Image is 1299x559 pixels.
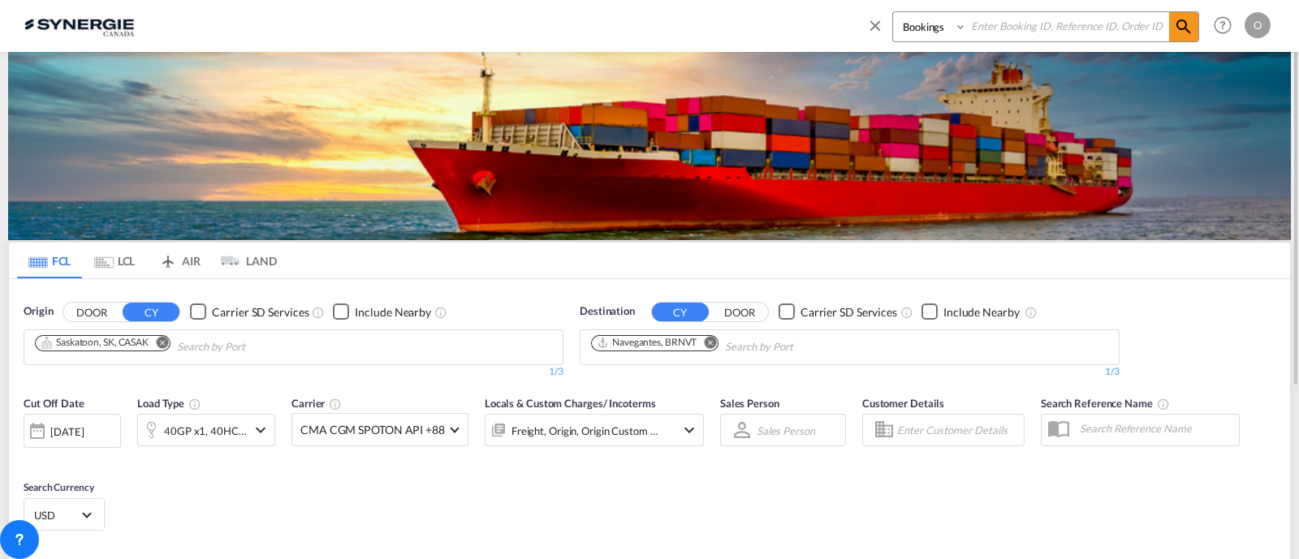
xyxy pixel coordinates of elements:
[866,16,884,34] md-icon: icon-close
[24,365,563,379] div: 1/3
[24,414,121,448] div: [DATE]
[24,446,36,468] md-datepicker: Select
[137,397,201,410] span: Load Type
[24,7,134,44] img: 1f56c880d42311ef80fc7dca854c8e59.png
[603,397,656,410] span: / Incoterms
[711,303,768,321] button: DOOR
[17,243,277,278] md-pagination-wrapper: Use the left and right arrow keys to navigate between tabs
[725,334,879,360] input: Chips input.
[41,336,152,350] div: Press delete to remove this chip.
[580,365,1120,379] div: 1/3
[755,419,817,442] md-select: Sales Person
[329,398,342,411] md-icon: The selected Trucker/Carrierwill be displayed in the rate results If the rates are from another f...
[680,420,699,440] md-icon: icon-chevron-down
[63,303,120,321] button: DOOR
[300,422,445,438] span: CMA CGM SPOTON API +88
[291,397,342,410] span: Carrier
[24,303,53,320] span: Origin
[652,303,709,321] button: CY
[779,303,897,320] md-checkbox: Checkbox No Ink
[597,336,697,350] div: Navegantes, BRNVT
[801,304,897,320] div: Carrier SD Services
[1157,398,1170,411] md-icon: Your search will be saved by the below given name
[123,303,179,321] button: CY
[177,334,331,360] input: Chips input.
[147,243,212,278] md-tab-item: AIR
[1245,12,1271,38] div: O
[32,503,96,527] md-select: Select Currency: $ USDUnited States Dollar
[921,303,1020,320] md-checkbox: Checkbox No Ink
[333,303,431,320] md-checkbox: Checkbox No Ink
[597,336,700,350] div: Press delete to remove this chip.
[1209,11,1245,41] div: Help
[24,397,84,410] span: Cut Off Date
[32,330,338,360] md-chips-wrap: Chips container. Use arrow keys to select chips.
[900,306,913,319] md-icon: Unchecked: Search for CY (Container Yard) services for all selected carriers.Checked : Search for...
[943,304,1020,320] div: Include Nearby
[693,336,718,352] button: Remove
[866,11,892,50] span: icon-close
[190,303,309,320] md-checkbox: Checkbox No Ink
[1025,306,1038,319] md-icon: Unchecked: Ignores neighbouring ports when fetching rates.Checked : Includes neighbouring ports w...
[897,418,1019,442] input: Enter Customer Details
[1041,397,1170,410] span: Search Reference Name
[24,481,94,493] span: Search Currency
[1169,12,1198,41] span: icon-magnify
[158,252,178,264] md-icon: icon-airplane
[8,52,1291,240] img: LCL+%26+FCL+BACKGROUND.png
[212,243,277,278] md-tab-item: LAND
[188,398,201,411] md-icon: icon-information-outline
[1174,17,1193,37] md-icon: icon-magnify
[41,336,149,350] div: Saskatoon, SK, CASAK
[1209,11,1236,39] span: Help
[434,306,447,319] md-icon: Unchecked: Ignores neighbouring ports when fetching rates.Checked : Includes neighbouring ports w...
[589,330,886,360] md-chips-wrap: Chips container. Use arrow keys to select chips.
[137,414,275,446] div: 40GP x1 40HC x1icon-chevron-down
[312,306,325,319] md-icon: Unchecked: Search for CY (Container Yard) services for all selected carriers.Checked : Search for...
[145,336,170,352] button: Remove
[862,397,944,410] span: Customer Details
[34,508,80,522] span: USD
[1072,416,1239,441] input: Search Reference Name
[720,397,779,410] span: Sales Person
[967,12,1169,41] input: Enter Booking ID, Reference ID, Order ID
[50,424,84,439] div: [DATE]
[355,304,431,320] div: Include Nearby
[212,304,309,320] div: Carrier SD Services
[511,419,659,442] div: Freight Origin Origin Custom Destination Destination Custom Factory Stuffing
[82,243,147,278] md-tab-item: LCL
[17,243,82,278] md-tab-item: FCL
[485,414,704,446] div: Freight Origin Origin Custom Destination Destination Custom Factory Stuffingicon-chevron-down
[251,420,270,440] md-icon: icon-chevron-down
[580,303,635,320] span: Destination
[485,397,656,410] span: Locals & Custom Charges
[164,419,247,442] div: 40GP x1 40HC x1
